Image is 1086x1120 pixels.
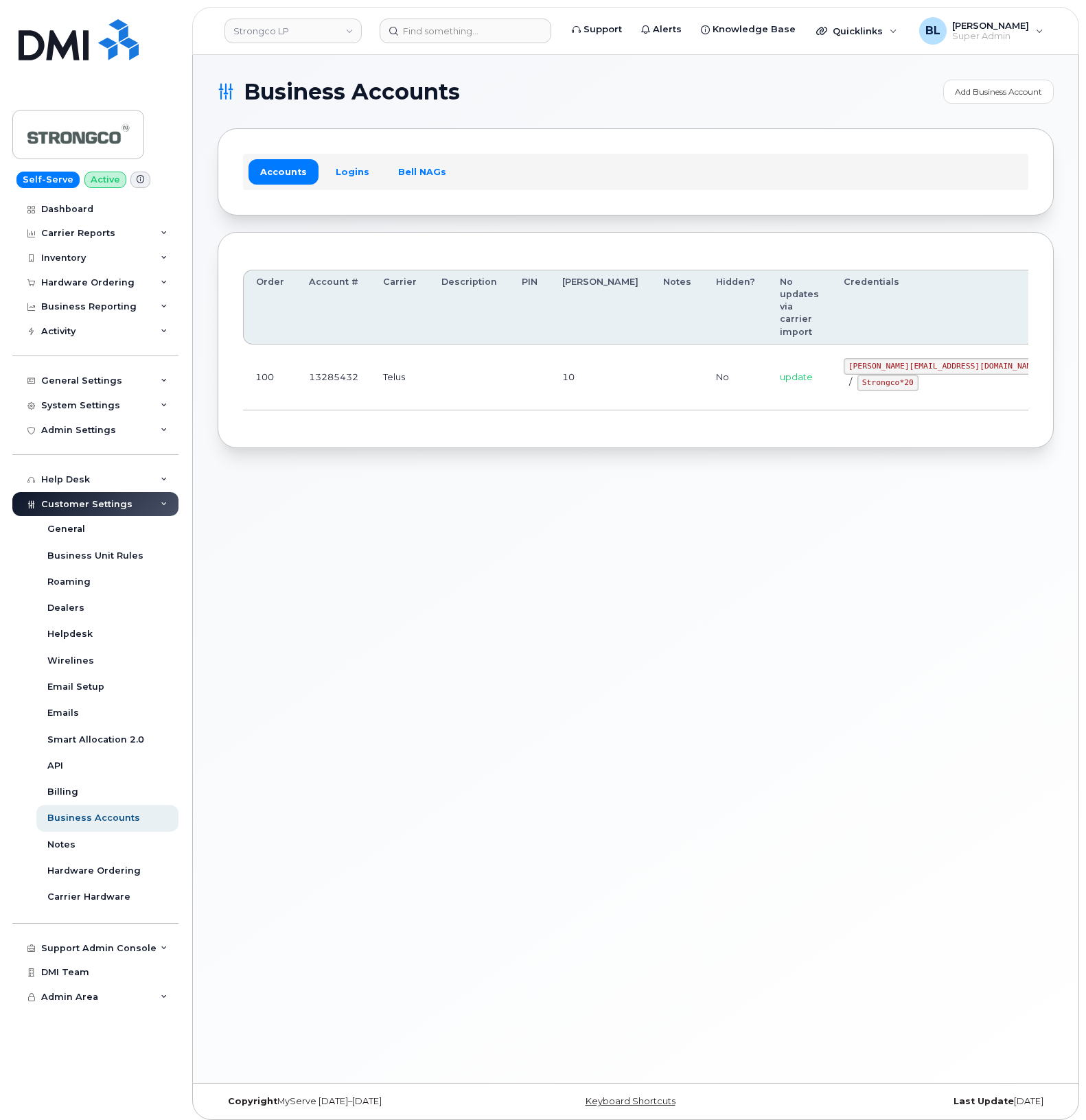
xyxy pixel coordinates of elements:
[243,270,297,345] th: Order
[386,159,458,184] a: Bell NAGs
[243,345,297,410] td: 100
[550,270,651,345] th: [PERSON_NAME]
[371,270,429,345] th: Carrier
[550,345,651,410] td: 10
[954,1096,1014,1106] strong: Last Update
[297,270,371,345] th: Account #
[586,1096,675,1106] a: Keyboard Shortcuts
[767,270,831,345] th: No updates via carrier import
[509,270,550,345] th: PIN
[651,270,704,345] th: Notes
[857,375,919,391] code: Strongco*20
[244,82,460,102] span: Business Accounts
[844,358,1045,375] code: [PERSON_NAME][EMAIL_ADDRESS][DOMAIN_NAME]
[943,80,1054,104] a: Add Business Account
[704,345,767,410] td: No
[297,345,371,410] td: 13285432
[780,371,813,382] span: update
[228,1096,277,1106] strong: Copyright
[704,270,767,345] th: Hidden?
[249,159,319,184] a: Accounts
[849,376,852,387] span: /
[218,1096,496,1107] div: MyServe [DATE]–[DATE]
[371,345,429,410] td: Telus
[831,270,1058,345] th: Credentials
[324,159,381,184] a: Logins
[775,1096,1054,1107] div: [DATE]
[429,270,509,345] th: Description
